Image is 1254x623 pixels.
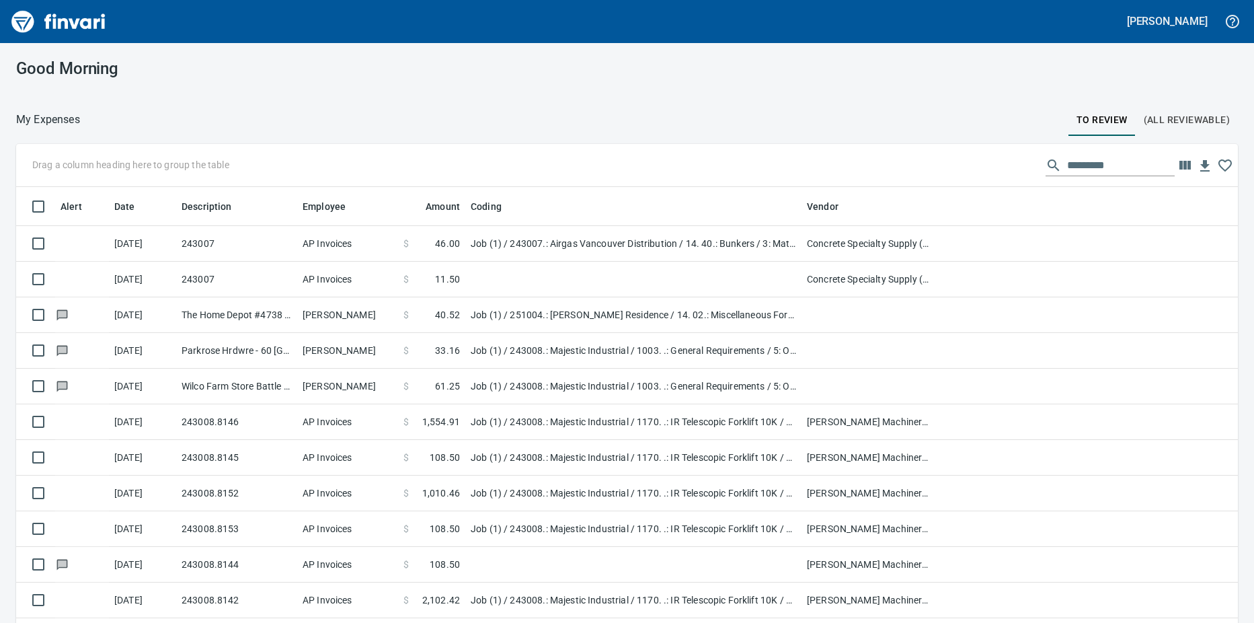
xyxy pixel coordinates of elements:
[109,547,176,583] td: [DATE]
[176,262,297,297] td: 243007
[176,404,297,440] td: 243008.8146
[16,112,80,128] nav: breadcrumb
[297,547,398,583] td: AP Invoices
[403,344,409,357] span: $
[8,5,109,38] img: Finvari
[801,404,936,440] td: [PERSON_NAME] Machinery Co (1-10794)
[471,198,519,215] span: Coding
[1215,155,1235,176] button: Click to remember these column choices
[182,198,249,215] span: Description
[1127,14,1208,28] h5: [PERSON_NAME]
[297,583,398,618] td: AP Invoices
[430,558,460,571] span: 108.50
[801,262,936,297] td: Concrete Specialty Supply (6-10231)
[109,262,176,297] td: [DATE]
[297,297,398,333] td: [PERSON_NAME]
[1076,112,1128,129] span: To Review
[403,451,409,464] span: $
[55,310,69,319] span: Has messages
[176,440,297,476] td: 243008.8145
[801,547,936,583] td: [PERSON_NAME] Machinery Co (1-10794)
[422,593,460,607] span: 2,102.42
[435,344,460,357] span: 33.16
[109,333,176,369] td: [DATE]
[465,476,801,511] td: Job (1) / 243008.: Majestic Industrial / 1170. .: IR Telescopic Forklift 10K / 5: Other
[109,476,176,511] td: [DATE]
[430,522,460,536] span: 108.50
[422,486,460,500] span: 1,010.46
[297,476,398,511] td: AP Invoices
[182,198,232,215] span: Description
[403,379,409,393] span: $
[408,198,460,215] span: Amount
[801,440,936,476] td: [PERSON_NAME] Machinery Co (1-10794)
[403,237,409,250] span: $
[303,198,363,215] span: Employee
[297,226,398,262] td: AP Invoices
[55,560,69,569] span: Has messages
[465,404,801,440] td: Job (1) / 243008.: Majestic Industrial / 1170. .: IR Telescopic Forklift 10K / 5: Other
[801,476,936,511] td: [PERSON_NAME] Machinery Co (1-10794)
[55,381,69,390] span: Has messages
[426,198,460,215] span: Amount
[403,308,409,322] span: $
[465,440,801,476] td: Job (1) / 243008.: Majestic Industrial / 1170. .: IR Telescopic Forklift 10K / 5: Other
[1195,156,1215,176] button: Download table
[114,198,153,215] span: Date
[465,333,801,369] td: Job (1) / 243008.: Majestic Industrial / 1003. .: General Requirements / 5: Other
[109,440,176,476] td: [DATE]
[109,226,176,262] td: [DATE]
[801,511,936,547] td: [PERSON_NAME] Machinery Co (1-10794)
[403,486,409,500] span: $
[109,511,176,547] td: [DATE]
[403,415,409,429] span: $
[109,369,176,404] td: [DATE]
[176,226,297,262] td: 243007
[465,369,801,404] td: Job (1) / 243008.: Majestic Industrial / 1003. .: General Requirements / 5: Other
[801,583,936,618] td: [PERSON_NAME] Machinery Co (1-10794)
[1144,112,1230,129] span: (All Reviewable)
[55,346,69,355] span: Has messages
[430,451,460,464] span: 108.50
[176,476,297,511] td: 243008.8152
[403,558,409,571] span: $
[801,226,936,262] td: Concrete Specialty Supply (6-10231)
[1124,11,1211,32] button: [PERSON_NAME]
[465,297,801,333] td: Job (1) / 251004.: [PERSON_NAME] Residence / 14. 02.: Miscellaneous Force Account Work / 5: Other
[465,583,801,618] td: Job (1) / 243008.: Majestic Industrial / 1170. .: IR Telescopic Forklift 10K / 5: Other
[297,440,398,476] td: AP Invoices
[807,198,838,215] span: Vendor
[465,511,801,547] td: Job (1) / 243008.: Majestic Industrial / 1170. .: IR Telescopic Forklift 10K / 5: Other
[403,272,409,286] span: $
[403,522,409,536] span: $
[297,369,398,404] td: [PERSON_NAME]
[176,369,297,404] td: Wilco Farm Store Battle Ground [GEOGRAPHIC_DATA]
[109,404,176,440] td: [DATE]
[807,198,856,215] span: Vendor
[422,415,460,429] span: 1,554.91
[176,547,297,583] td: 243008.8144
[303,198,346,215] span: Employee
[471,198,502,215] span: Coding
[16,59,402,78] h3: Good Morning
[176,333,297,369] td: Parkrose Hrdwre - 60 [GEOGRAPHIC_DATA] [GEOGRAPHIC_DATA]
[114,198,135,215] span: Date
[109,583,176,618] td: [DATE]
[297,404,398,440] td: AP Invoices
[297,333,398,369] td: [PERSON_NAME]
[32,158,229,172] p: Drag a column heading here to group the table
[109,297,176,333] td: [DATE]
[176,297,297,333] td: The Home Depot #4738 [GEOGRAPHIC_DATA] [GEOGRAPHIC_DATA]
[61,198,82,215] span: Alert
[403,593,409,607] span: $
[176,583,297,618] td: 243008.8142
[297,511,398,547] td: AP Invoices
[176,511,297,547] td: 243008.8153
[435,237,460,250] span: 46.00
[465,226,801,262] td: Job (1) / 243007.: Airgas Vancouver Distribution / 14. 40.: Bunkers / 3: Material
[435,379,460,393] span: 61.25
[297,262,398,297] td: AP Invoices
[16,112,80,128] p: My Expenses
[435,308,460,322] span: 40.52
